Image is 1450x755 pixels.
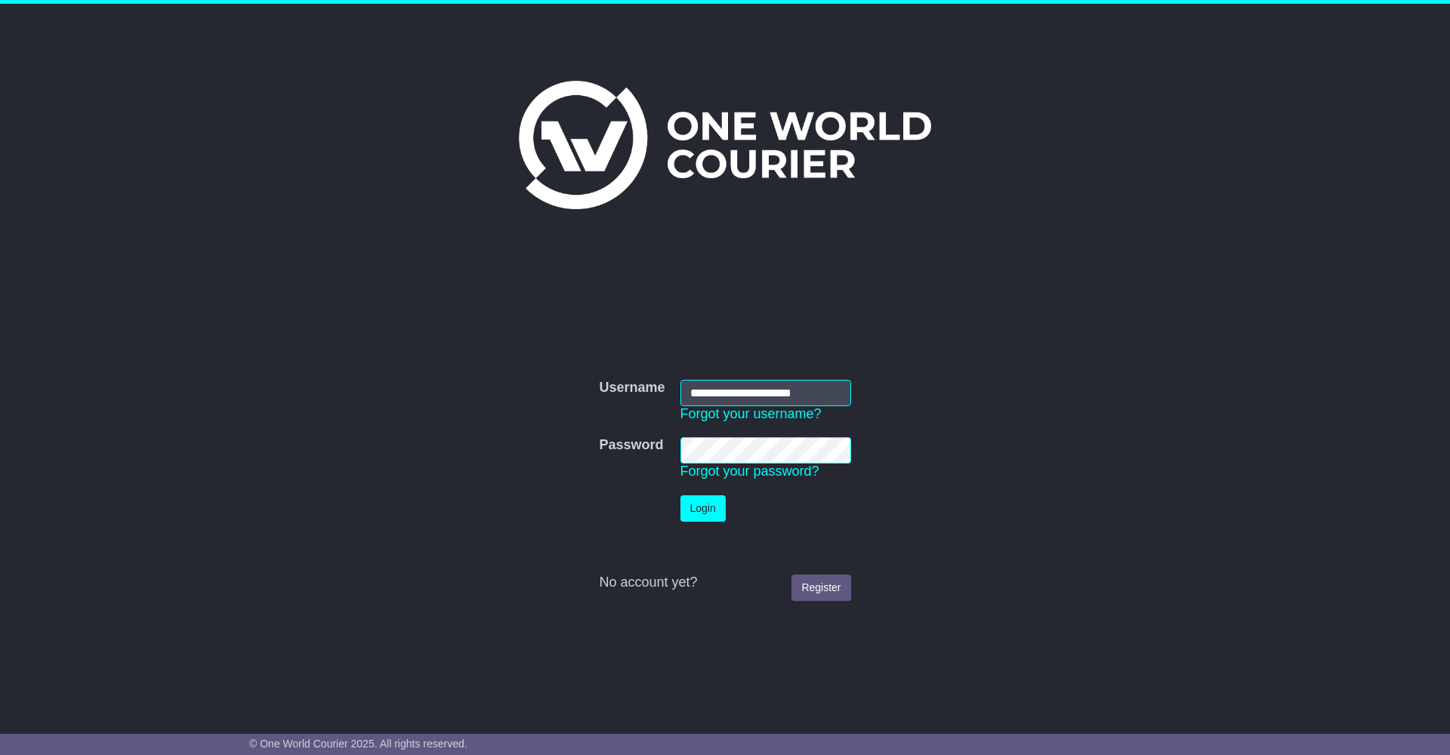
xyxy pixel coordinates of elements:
a: Forgot your password? [680,464,819,479]
label: Username [599,380,665,396]
label: Password [599,437,663,454]
div: No account yet? [599,575,850,591]
img: One World [519,81,931,209]
a: Forgot your username? [680,406,822,421]
a: Register [791,575,850,601]
button: Login [680,495,726,522]
span: © One World Courier 2025. All rights reserved. [249,738,467,750]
